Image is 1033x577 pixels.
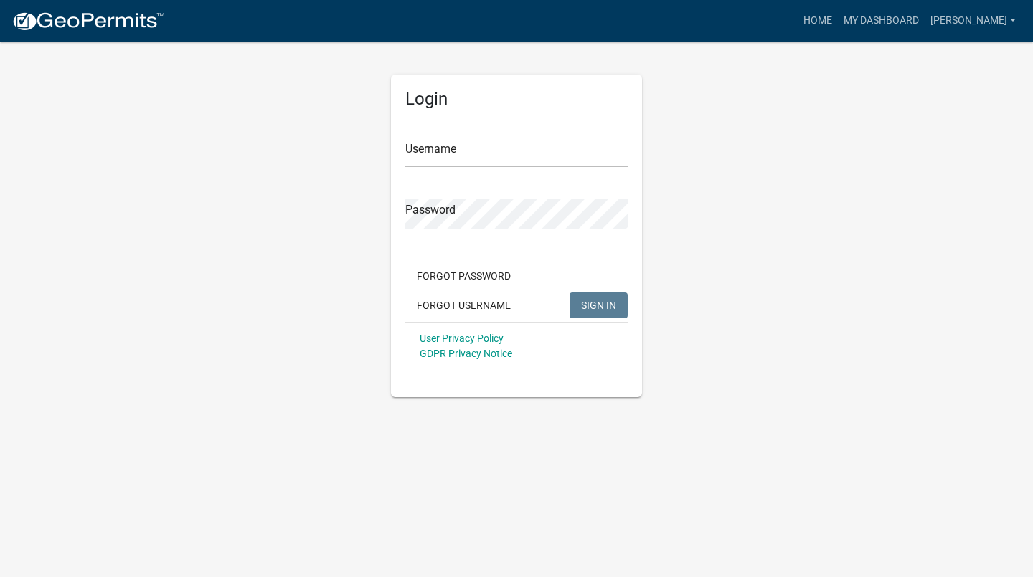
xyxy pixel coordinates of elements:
a: GDPR Privacy Notice [420,348,512,359]
h5: Login [405,89,628,110]
button: Forgot Username [405,292,522,318]
a: My Dashboard [838,7,925,34]
span: SIGN IN [581,299,616,310]
button: Forgot Password [405,263,522,289]
a: [PERSON_NAME] [925,7,1022,34]
a: Home [798,7,838,34]
button: SIGN IN [570,292,628,318]
a: User Privacy Policy [420,333,504,344]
